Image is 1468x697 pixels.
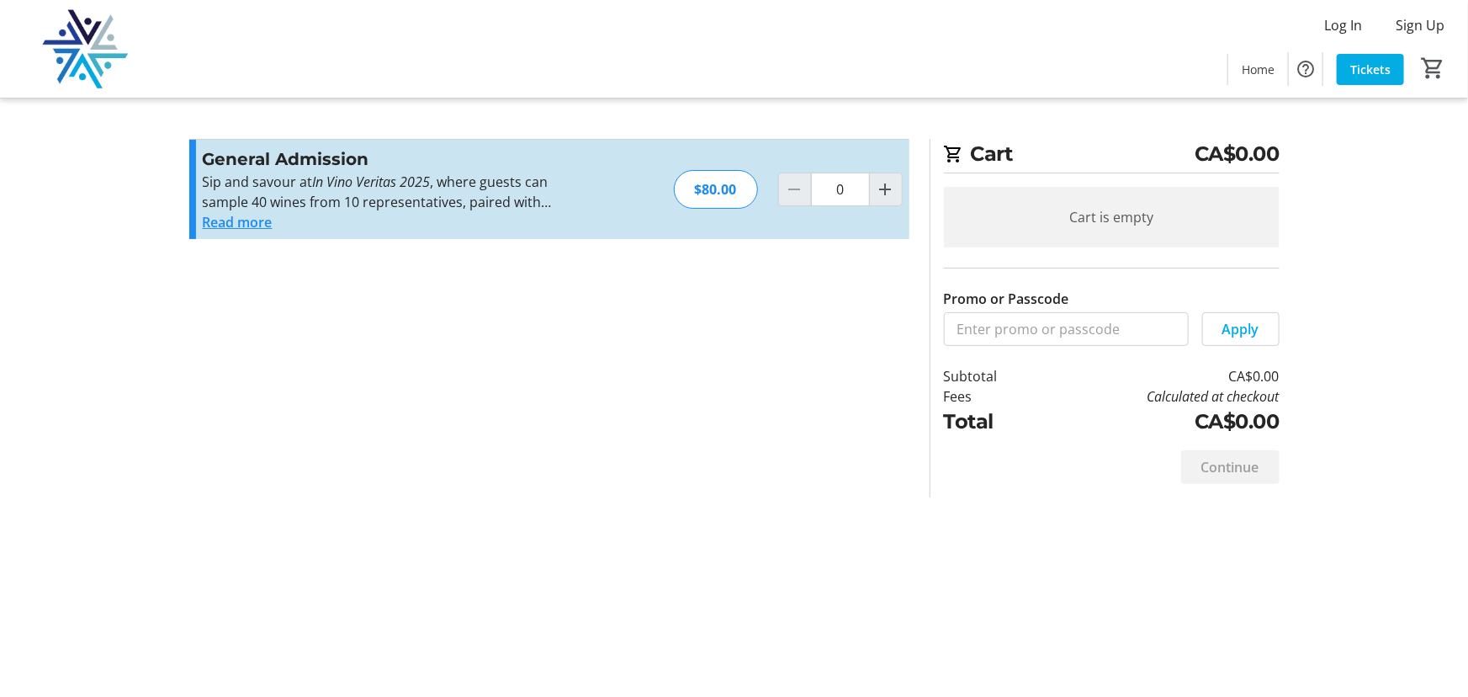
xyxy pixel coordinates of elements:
[1195,139,1280,169] span: CA$0.00
[944,407,1041,437] td: Total
[1289,52,1322,86] button: Help
[1202,312,1280,346] button: Apply
[944,312,1189,346] input: Enter promo or passcode
[870,173,902,205] button: Increment by one
[1228,54,1288,85] a: Home
[1324,15,1362,35] span: Log In
[1041,386,1279,407] td: Calculated at checkout
[944,187,1280,247] div: Cart is empty
[944,366,1041,386] td: Subtotal
[1242,61,1275,78] span: Home
[944,139,1280,173] h2: Cart
[313,173,431,191] em: In Vino Veritas 2025
[674,170,758,209] div: $80.00
[1041,366,1279,386] td: CA$0.00
[1337,54,1404,85] a: Tickets
[811,173,870,206] input: General Admission Quantity
[1222,319,1259,339] span: Apply
[1311,12,1375,39] button: Log In
[1418,53,1448,83] button: Cart
[203,212,273,232] button: Read more
[1350,61,1391,78] span: Tickets
[203,172,570,212] p: Sip and savour at , where guests can sample 40 wines from 10 representatives, paired with delicio...
[1382,12,1458,39] button: Sign Up
[944,386,1041,407] td: Fees
[10,7,160,91] img: DASCH Foundation's Logo
[944,289,1069,309] label: Promo or Passcode
[1396,15,1444,35] span: Sign Up
[203,146,570,172] h3: General Admission
[1041,407,1279,437] td: CA$0.00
